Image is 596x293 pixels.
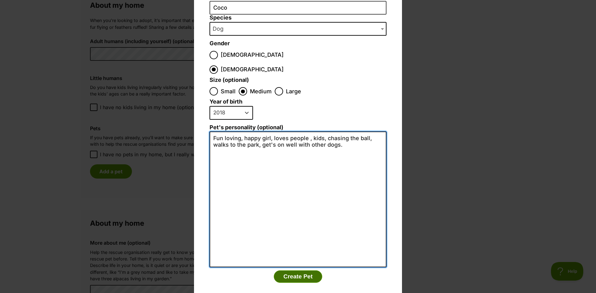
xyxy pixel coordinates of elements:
span: Large [286,87,301,95]
label: Size (optional) [210,77,249,83]
label: Year of birth [210,99,242,105]
label: Species [210,15,386,21]
span: Dog [210,24,230,33]
span: [DEMOGRAPHIC_DATA] [221,51,284,59]
span: Small [221,87,236,95]
span: [DEMOGRAPHIC_DATA] [221,65,284,74]
button: Create Pet [274,270,322,283]
span: Dog [210,22,386,36]
label: Pet's personality (optional) [210,124,386,131]
label: Gender [210,40,230,47]
span: Medium [250,87,272,95]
